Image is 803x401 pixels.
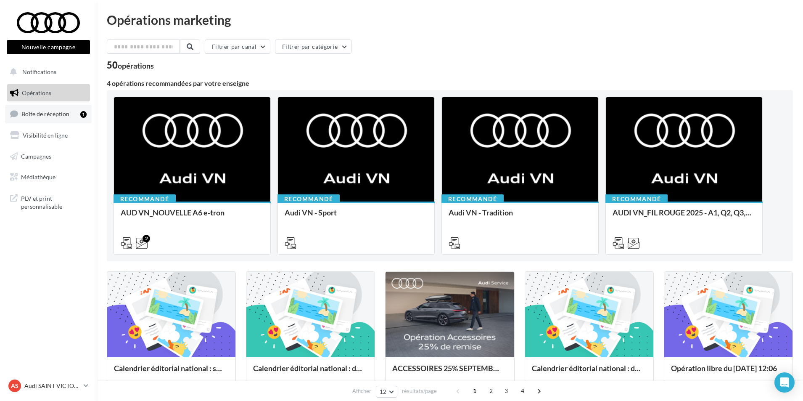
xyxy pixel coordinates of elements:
[468,384,481,398] span: 1
[671,364,786,381] div: Opération libre du [DATE] 12:06
[11,382,18,390] span: AS
[23,132,68,139] span: Visibilité en ligne
[774,372,795,393] div: Open Intercom Messenger
[352,387,371,395] span: Afficher
[613,208,755,225] div: AUDI VN_FIL ROUGE 2025 - A1, Q2, Q3, Q5 et Q4 e-tron
[392,364,507,381] div: ACCESSOIRES 25% SEPTEMBRE - AUDI SERVICE
[7,40,90,54] button: Nouvelle campagne
[449,208,592,225] div: Audi VN - Tradition
[107,80,793,87] div: 4 opérations recommandées par votre enseigne
[5,168,92,186] a: Médiathèque
[532,364,647,381] div: Calendrier éditorial national : du 02.09 au 09.09
[516,384,529,398] span: 4
[107,61,154,70] div: 50
[5,105,92,123] a: Boîte de réception1
[5,84,92,102] a: Opérations
[402,387,437,395] span: résultats/page
[114,364,229,381] div: Calendrier éditorial national : semaine du 08.09 au 14.09
[22,68,56,75] span: Notifications
[5,63,88,81] button: Notifications
[277,194,340,204] div: Recommandé
[80,111,87,118] div: 1
[380,388,387,395] span: 12
[376,386,397,398] button: 12
[205,40,270,54] button: Filtrer par canal
[441,194,504,204] div: Recommandé
[22,89,51,96] span: Opérations
[121,208,264,225] div: AUD VN_NOUVELLE A6 e-tron
[5,148,92,165] a: Campagnes
[21,152,51,159] span: Campagnes
[275,40,351,54] button: Filtrer par catégorie
[118,62,154,69] div: opérations
[21,173,55,181] span: Médiathèque
[114,194,176,204] div: Recommandé
[484,384,498,398] span: 2
[107,13,793,26] div: Opérations marketing
[5,189,92,214] a: PLV et print personnalisable
[21,193,87,211] span: PLV et print personnalisable
[605,194,668,204] div: Recommandé
[253,364,368,381] div: Calendrier éditorial national : du 02.09 au 15.09
[7,378,90,394] a: AS Audi SAINT VICTORET
[21,110,69,117] span: Boîte de réception
[5,127,92,144] a: Visibilité en ligne
[499,384,513,398] span: 3
[24,382,80,390] p: Audi SAINT VICTORET
[143,235,150,242] div: 2
[285,208,428,225] div: Audi VN - Sport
